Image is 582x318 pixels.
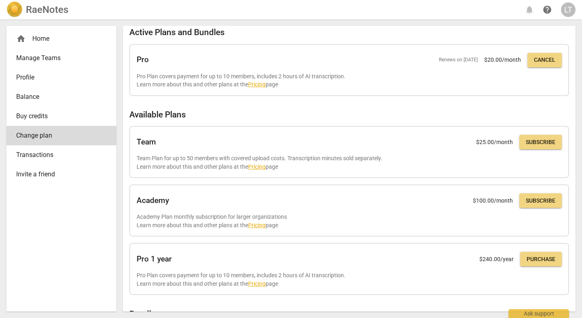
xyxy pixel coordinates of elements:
span: Renews on [DATE] [439,56,478,63]
p: Team Plan for up to 50 members with covered upload costs. Transcription minutes sold separately. ... [137,154,562,171]
div: Home [16,34,100,44]
a: Transactions [6,145,116,165]
span: Buy credits [16,111,100,121]
a: Pricing [248,81,266,88]
a: Pricing [248,280,266,287]
h2: Team [137,138,156,146]
a: LogoRaeNotes [6,2,68,18]
button: Subscribe [519,193,562,208]
p: $ 20.00 /month [484,56,521,64]
a: Balance [6,87,116,107]
button: Purchase [520,252,562,266]
div: Home [6,29,116,48]
span: Profile [16,73,100,82]
a: Buy credits [6,107,116,126]
span: Purchase [527,255,555,264]
p: $ 25.00 /month [476,138,513,146]
h2: Pro [137,55,149,64]
img: Logo [6,2,23,18]
a: Invite a friend [6,165,116,184]
a: Help [540,2,555,17]
a: Change plan [6,126,116,145]
span: home [16,34,26,44]
a: Pricing [248,163,266,170]
span: Subscribe [526,197,555,205]
p: Pro Plan covers payment for up to 10 members, includes 2 hours of AI transcription. Learn more ab... [137,72,562,89]
h2: Active Plans and Bundles [129,27,569,38]
span: Invite a friend [16,169,100,179]
a: Profile [6,68,116,87]
span: Balance [16,92,100,102]
div: Ask support [508,309,569,318]
span: Change plan [16,131,100,140]
h2: Academy [137,196,169,205]
a: Pricing [248,222,266,228]
p: $ 240.00 /year [479,255,514,264]
button: LT [561,2,576,17]
button: Cancel [527,53,562,67]
button: Subscribe [519,135,562,149]
span: Cancel [534,56,555,64]
a: Manage Teams [6,48,116,68]
h2: RaeNotes [26,4,68,15]
span: Manage Teams [16,53,100,63]
span: help [542,5,552,15]
p: Academy Plan monthly subscription for larger organizations Learn more about this and other plans ... [137,213,562,229]
h2: Available Plans [129,110,569,120]
p: Pro Plan covers payment for up to 10 members, includes 2 hours of AI transcription. Learn more ab... [137,271,562,288]
h2: Pro 1 year [137,255,172,264]
span: Subscribe [526,138,555,146]
p: $ 100.00 /month [473,197,513,205]
span: Transactions [16,150,100,160]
